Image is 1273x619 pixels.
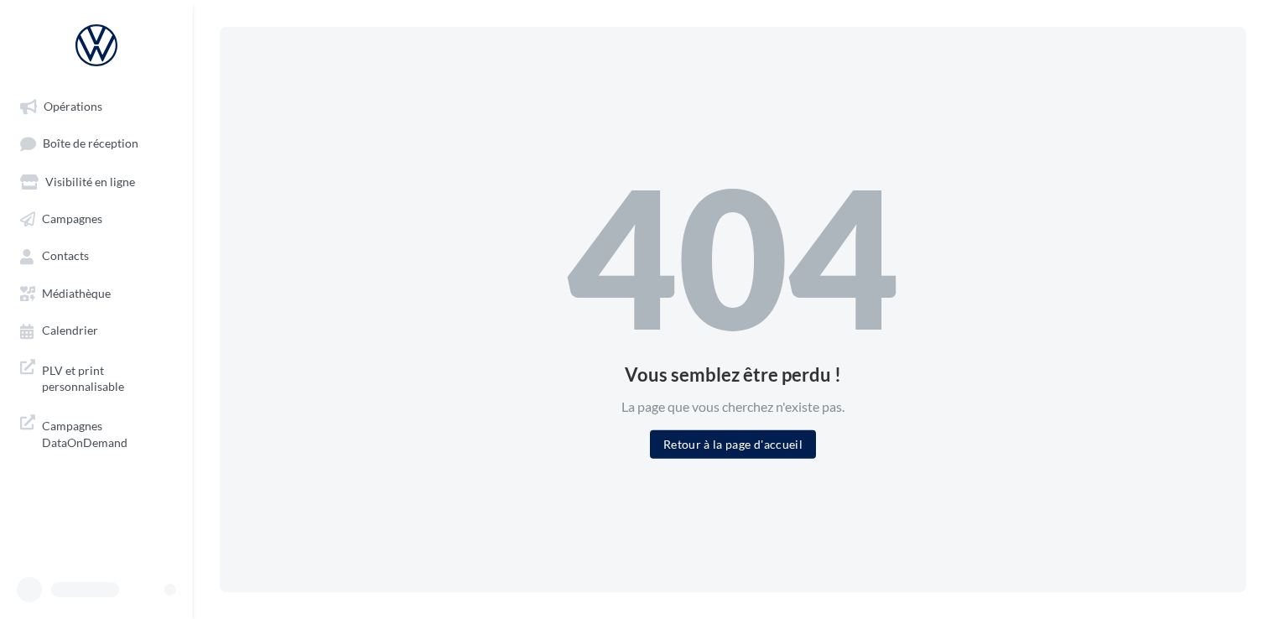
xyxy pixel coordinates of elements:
[42,324,98,338] span: Calendrier
[10,166,183,196] a: Visibilité en ligne
[10,278,183,308] a: Médiathèque
[42,286,111,300] span: Médiathèque
[44,99,102,113] span: Opérations
[42,211,102,226] span: Campagnes
[10,127,183,159] a: Boîte de réception
[45,174,135,189] span: Visibilité en ligne
[650,429,816,458] button: Retour à la page d'accueil
[10,352,183,402] a: PLV et print personnalisable
[567,161,899,352] div: 404
[42,414,173,450] span: Campagnes DataOnDemand
[567,365,899,383] div: Vous semblez être perdu !
[42,249,89,263] span: Contacts
[10,315,183,345] a: Calendrier
[10,408,183,457] a: Campagnes DataOnDemand
[10,240,183,270] a: Contacts
[10,203,183,233] a: Campagnes
[42,359,173,395] span: PLV et print personnalisable
[10,91,183,121] a: Opérations
[567,397,899,416] div: La page que vous cherchez n'existe pas.
[43,137,138,151] span: Boîte de réception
